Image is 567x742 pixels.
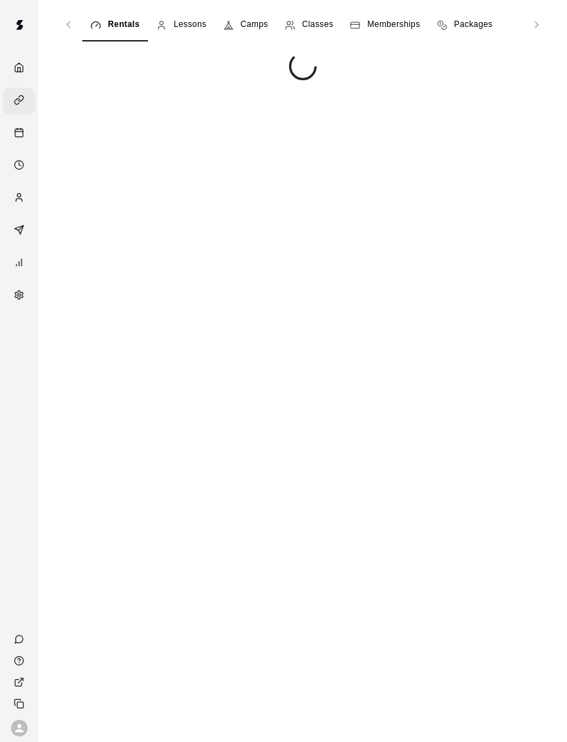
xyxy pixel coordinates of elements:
[241,18,268,32] span: Camps
[454,18,493,32] span: Packages
[3,693,38,714] div: Copy public page link
[82,8,523,41] div: navigation tabs
[174,18,207,32] span: Lessons
[302,18,333,32] span: Classes
[108,18,140,32] span: Rentals
[6,11,33,39] img: Swift logo
[3,671,38,693] a: View public page
[3,650,38,671] a: Visit help center
[367,18,420,32] span: Memberships
[3,629,38,650] a: Contact Us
